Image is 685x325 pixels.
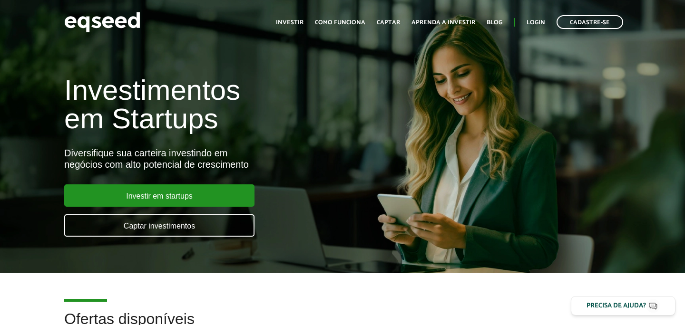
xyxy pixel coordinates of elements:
[64,184,254,207] a: Investir em startups
[411,19,475,26] a: Aprenda a investir
[276,19,303,26] a: Investir
[64,147,392,170] div: Diversifique sua carteira investindo em negócios com alto potencial de crescimento
[377,19,400,26] a: Captar
[64,214,254,237] a: Captar investimentos
[527,19,545,26] a: Login
[487,19,502,26] a: Blog
[64,76,392,133] h1: Investimentos em Startups
[64,10,140,35] img: EqSeed
[315,19,365,26] a: Como funciona
[557,15,623,29] a: Cadastre-se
